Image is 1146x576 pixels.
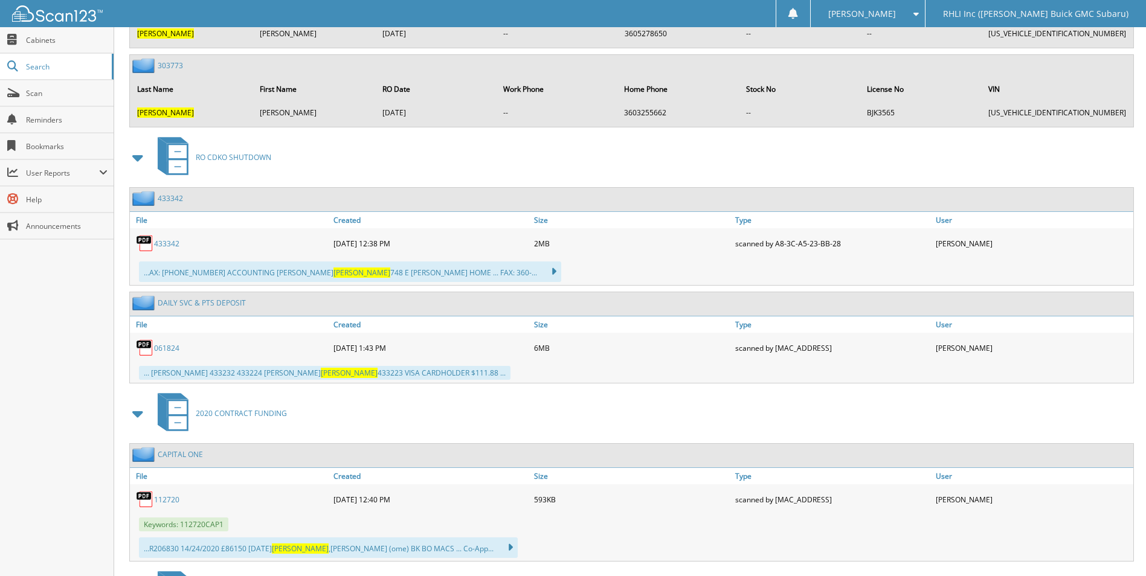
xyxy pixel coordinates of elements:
span: Help [26,194,108,205]
span: Search [26,62,106,72]
div: scanned by A8-3C-A5-23-BB-28 [732,231,933,255]
th: Last Name [131,77,253,101]
a: 112720 [154,494,179,505]
td: [PERSON_NAME] [254,103,375,123]
span: Announcements [26,221,108,231]
span: RO CDKO SHUTDOWN [196,152,271,162]
div: [PERSON_NAME] [933,231,1133,255]
th: License No [861,77,981,101]
a: Type [732,468,933,484]
div: [DATE] 12:38 PM [330,231,531,255]
div: [DATE] 1:43 PM [330,336,531,360]
div: [DATE] 12:40 PM [330,487,531,511]
img: PDF.png [136,234,154,252]
a: File [130,468,330,484]
div: [PERSON_NAME] [933,487,1133,511]
td: 3603255662 [618,103,739,123]
div: 593KB [531,487,732,511]
a: Created [330,468,531,484]
div: ... [PERSON_NAME] 433232 433224 [PERSON_NAME] 433223 VISA CARDHOLDER $111.88 ... [139,366,510,380]
td: BJK3565 [861,103,981,123]
img: folder2.png [132,295,158,310]
span: Keywords: 112720CAP1 [139,517,228,531]
a: 433342 [158,193,183,203]
img: folder2.png [132,191,158,206]
td: [US_VEHICLE_IDENTIFICATION_NUMBER] [982,24,1132,43]
td: -- [740,24,860,43]
span: Scan [26,88,108,98]
td: 3605278650 [619,24,739,43]
span: Cabinets [26,35,108,45]
th: Home Phone [618,77,739,101]
a: RO CDKO SHUTDOWN [150,133,271,181]
a: Type [732,316,933,333]
div: ...R206830 14/24/2020 £86150 [DATE] ,[PERSON_NAME] (ome) BK BO MACS ... Co-App... [139,537,518,558]
td: [DATE] [376,103,496,123]
a: Size [531,468,732,484]
span: [PERSON_NAME] [321,368,378,378]
th: First Name [254,77,375,101]
span: Bookmarks [26,141,108,152]
span: 2020 CONTRACT FUNDING [196,408,287,418]
td: [US_VEHICLE_IDENTIFICATION_NUMBER] [982,103,1132,123]
span: RHLI Inc ([PERSON_NAME] Buick GMC Subaru) [943,10,1128,18]
div: ...AX: [PHONE_NUMBER] ACCOUNTING [PERSON_NAME] 748 E [PERSON_NAME] HOME ... FAX: 360-... [139,261,561,282]
a: Type [732,212,933,228]
span: [PERSON_NAME] [137,28,194,39]
a: File [130,316,330,333]
td: -- [861,24,981,43]
div: 2MB [531,231,732,255]
th: Stock No [740,77,860,101]
div: scanned by [MAC_ADDRESS] [732,487,933,511]
td: -- [497,103,617,123]
a: Size [531,212,732,228]
span: [PERSON_NAME] [137,107,194,118]
img: PDF.png [136,490,154,508]
span: Reminders [26,115,108,125]
a: Size [531,316,732,333]
img: scan123-logo-white.svg [12,5,103,22]
th: VIN [982,77,1132,101]
div: scanned by [MAC_ADDRESS] [732,336,933,360]
a: User [933,212,1133,228]
a: Created [330,212,531,228]
a: File [130,212,330,228]
td: -- [497,24,617,43]
a: 303773 [158,60,183,71]
a: DAILY SVC & PTS DEPOSIT [158,298,246,308]
td: [PERSON_NAME] [254,24,375,43]
img: folder2.png [132,447,158,462]
img: PDF.png [136,339,154,357]
span: [PERSON_NAME] [828,10,896,18]
img: folder2.png [132,58,158,73]
div: [PERSON_NAME] [933,336,1133,360]
a: User [933,316,1133,333]
span: [PERSON_NAME] [333,267,390,278]
a: 433342 [154,238,179,249]
a: Created [330,316,531,333]
td: -- [740,103,860,123]
td: [DATE] [376,24,496,43]
div: 6MB [531,336,732,360]
a: User [933,468,1133,484]
span: User Reports [26,168,99,178]
a: 061824 [154,343,179,353]
span: [PERSON_NAME] [272,543,329,554]
a: CAPITAL ONE [158,449,203,459]
th: Work Phone [497,77,617,101]
th: RO Date [376,77,496,101]
a: 2020 CONTRACT FUNDING [150,389,287,437]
